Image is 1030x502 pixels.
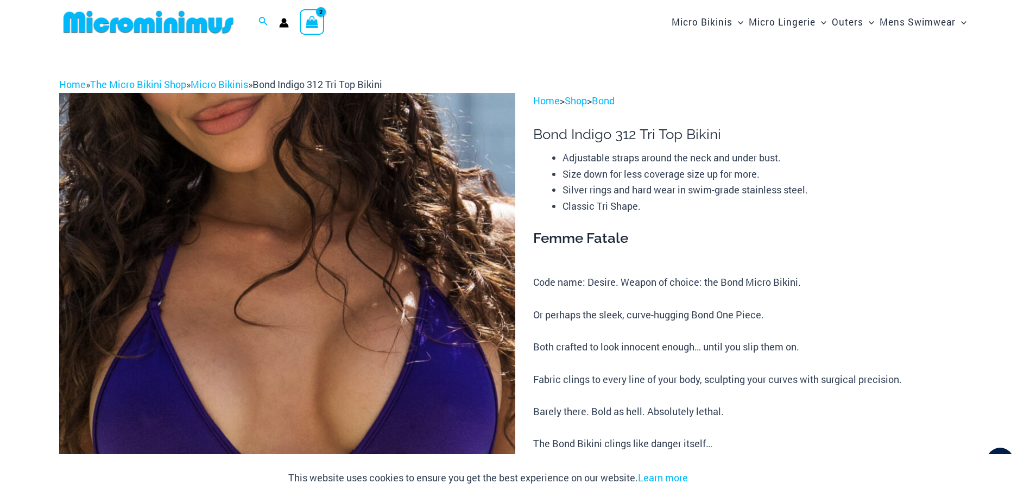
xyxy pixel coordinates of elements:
[563,182,971,198] li: Silver rings and hard wear in swim-grade stainless steel.
[565,94,587,107] a: Shop
[563,198,971,215] li: Classic Tri Shape.
[258,15,268,29] a: Search icon link
[563,150,971,166] li: Adjustable straps around the neck and under bust.
[816,8,826,36] span: Menu Toggle
[252,78,382,91] span: Bond Indigo 312 Tri Top Bikini
[672,8,732,36] span: Micro Bikinis
[533,126,971,143] h1: Bond Indigo 312 Tri Top Bikini
[832,8,863,36] span: Outers
[563,166,971,183] li: Size down for less coverage size up for more.
[59,10,238,34] img: MM SHOP LOGO FLAT
[863,8,874,36] span: Menu Toggle
[749,8,816,36] span: Micro Lingerie
[877,5,969,39] a: Mens SwimwearMenu ToggleMenu Toggle
[592,94,615,107] a: Bond
[533,93,971,109] p: > >
[880,8,956,36] span: Mens Swimwear
[829,5,877,39] a: OutersMenu ToggleMenu Toggle
[696,465,742,491] button: Accept
[300,9,325,34] a: View Shopping Cart, 2 items
[288,470,688,486] p: This website uses cookies to ensure you get the best experience on our website.
[59,78,86,91] a: Home
[732,8,743,36] span: Menu Toggle
[90,78,186,91] a: The Micro Bikini Shop
[746,5,829,39] a: Micro LingerieMenu ToggleMenu Toggle
[533,94,560,107] a: Home
[956,8,966,36] span: Menu Toggle
[669,5,746,39] a: Micro BikinisMenu ToggleMenu Toggle
[533,229,971,248] h3: Femme Fatale
[59,78,382,91] span: » » »
[191,78,248,91] a: Micro Bikinis
[279,18,289,28] a: Account icon link
[638,471,688,484] a: Learn more
[667,4,971,40] nav: Site Navigation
